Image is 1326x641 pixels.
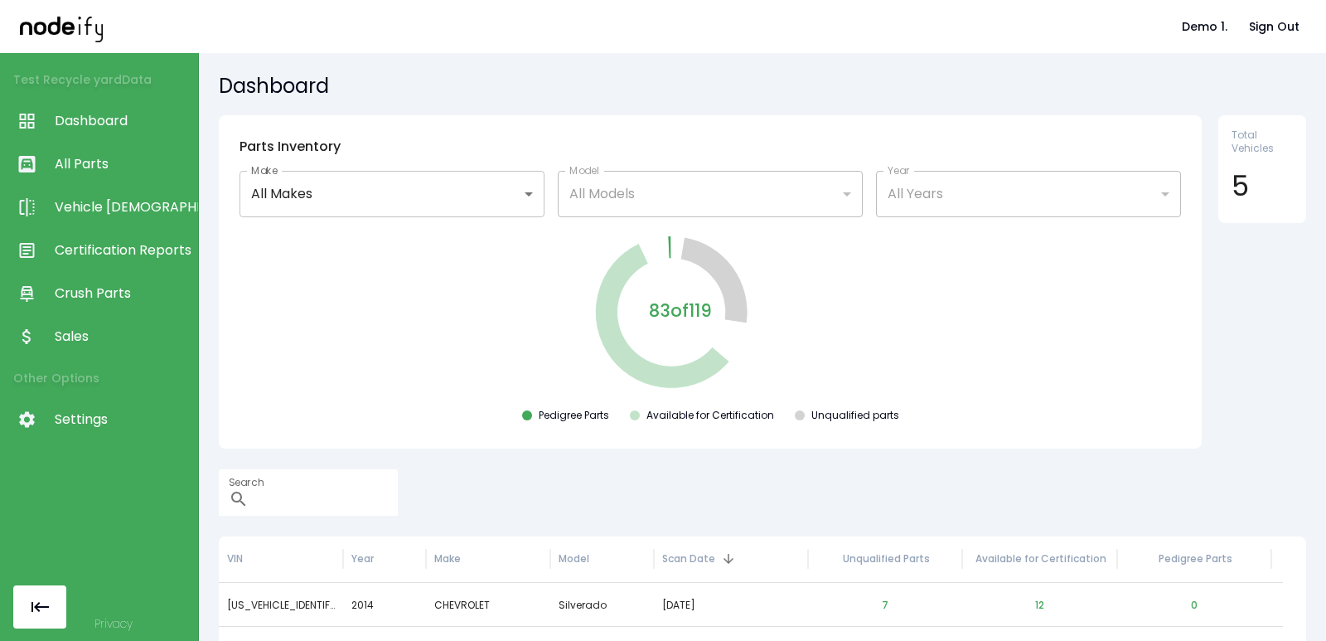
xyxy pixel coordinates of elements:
[811,409,899,422] div: Unqualified parts
[559,551,589,566] div: Model
[646,409,774,422] div: Available for Certification
[55,111,190,131] span: Dashboard
[240,136,1181,158] h6: Parts Inventory
[662,551,715,566] div: Scan Date
[1232,129,1293,155] span: Total Vehicles
[649,298,712,324] p: 83 of 119
[888,163,910,177] label: Year
[55,327,190,347] span: Sales
[1175,12,1234,42] button: Demo 1.
[251,163,278,177] label: Make
[55,284,190,304] span: Crush Parts
[717,547,740,571] button: Sort
[219,583,343,626] div: 3GCUKREC9EG130252
[55,154,190,174] span: All Parts
[426,583,550,626] div: CHEVROLET
[1242,12,1306,42] button: Sign Out
[343,583,426,626] div: 2014
[94,615,133,632] a: Privacy
[229,475,264,489] label: Search
[569,163,599,177] label: Model
[869,585,902,625] button: 7
[539,409,609,422] div: Pedigree Parts
[876,171,1181,217] div: All Years
[1159,551,1232,566] div: Pedigree Parts
[1022,585,1057,625] button: 12
[558,171,863,217] div: All Models
[55,197,190,217] span: Vehicle [DEMOGRAPHIC_DATA]
[434,551,461,566] div: Make
[550,583,654,626] div: Silverado
[1232,168,1293,203] h4: 5
[55,240,190,260] span: Certification Reports
[219,73,1306,100] h5: Dashboard
[351,551,374,566] div: Year
[55,410,190,430] span: Settings
[240,171,544,217] div: All Makes
[975,551,1106,566] div: Available for Certification
[20,11,103,41] img: nodeify
[843,551,930,566] div: Unqualified Parts
[227,551,243,566] div: VIN
[662,584,800,626] div: [DATE]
